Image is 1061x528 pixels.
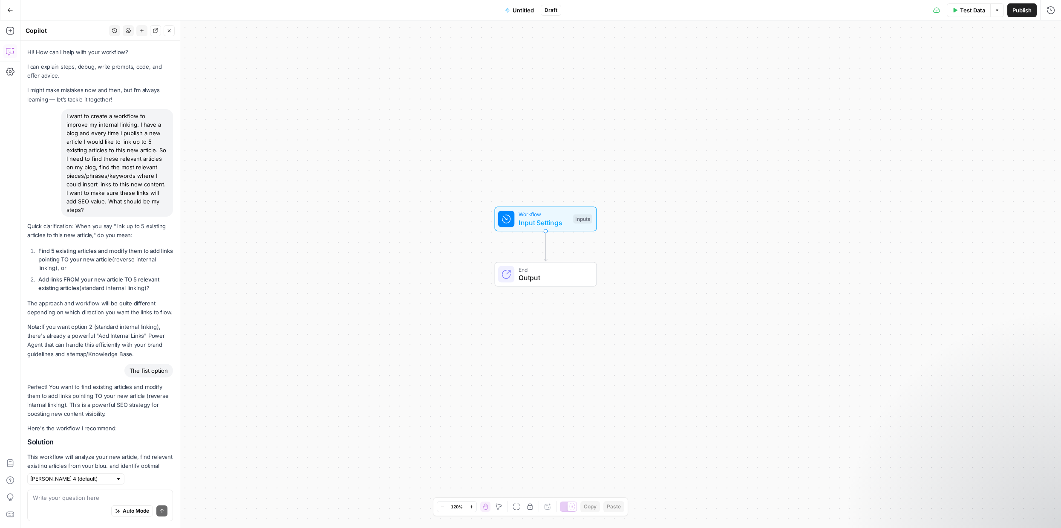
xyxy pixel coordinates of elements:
button: Publish [1007,3,1037,17]
span: Copy [584,503,597,511]
span: Publish [1012,6,1032,15]
button: Copy [580,501,600,512]
li: (standard internal linking)? [36,275,173,292]
span: Test Data [960,6,985,15]
span: 120% [451,503,463,510]
span: Paste [607,503,621,511]
input: Claude Sonnet 4 (default) [30,475,112,483]
p: If you want option 2 (standard internal linking), there's already a powerful "Add Internal Links"... [27,322,173,359]
p: Hi! How can I help with your workflow? [27,48,173,57]
strong: Find 5 existing articles and modify them to add links pointing TO your new article [38,247,173,263]
h2: Solution [27,438,173,446]
g: Edge from start to end [544,231,547,261]
button: Test Data [947,3,990,17]
span: Draft [545,6,557,14]
div: WorkflowInput SettingsInputs [467,207,625,232]
span: Auto Mode [123,507,149,515]
p: I can explain steps, debug, write prompts, code, and offer advice. [27,62,173,80]
button: Auto Mode [111,505,153,516]
li: (reverse internal linking), or [36,247,173,272]
p: Quick clarification: When you say "link up to 5 existing articles to this new article," do you mean: [27,222,173,240]
div: Inputs [573,215,592,224]
div: I want to create a workflow to improve my internal linking. I have a blog and every time i publis... [61,109,173,217]
p: Here's the workflow I recommend: [27,424,173,433]
p: Perfect! You want to find existing articles and modify them to add links pointing TO your new art... [27,383,173,419]
strong: Note: [27,323,41,330]
span: Input Settings [519,218,569,228]
strong: Add links FROM your new article TO 5 relevant existing articles [38,276,159,291]
span: Output [519,273,588,283]
p: The approach and workflow will be quite different depending on which direction you want the links... [27,299,173,317]
div: The fist option [124,364,173,377]
p: This workflow will analyze your new article, find relevant existing articles from your blog, and ... [27,453,173,489]
p: I might make mistakes now and then, but I’m always learning — let’s tackle it together! [27,86,173,104]
span: Untitled [513,6,534,15]
span: Workflow [519,210,569,218]
span: End [519,266,588,274]
button: Untitled [500,3,539,17]
div: EndOutput [467,262,625,287]
button: Paste [603,501,624,512]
